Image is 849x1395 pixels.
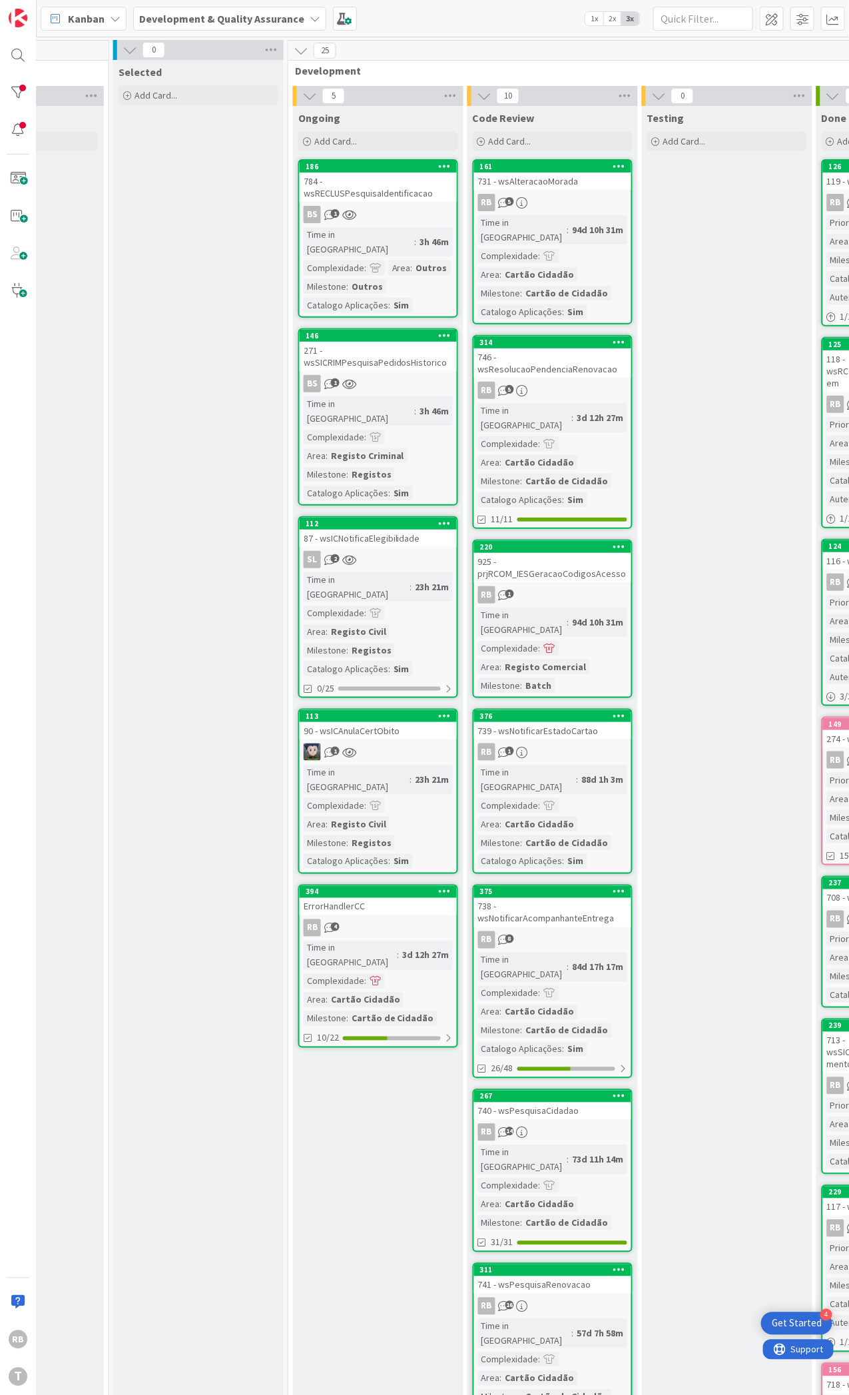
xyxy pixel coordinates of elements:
[300,173,457,202] div: 784 - wsRECLUSPesquisaIdentificacao
[827,791,849,806] div: Area
[502,660,590,674] div: Registo Comercial
[300,518,457,530] div: 112
[415,234,417,249] span: :
[567,615,569,630] span: :
[480,711,631,721] div: 376
[412,580,453,594] div: 23h 21m
[478,455,500,470] div: Area
[304,974,364,989] div: Complexidade
[348,835,395,850] div: Registos
[827,1117,849,1132] div: Area
[567,223,569,237] span: :
[474,161,631,173] div: 161
[523,474,612,488] div: Cartão de Cidadão
[304,448,326,463] div: Area
[489,135,531,147] span: Add Card...
[478,436,539,451] div: Complexidade
[653,7,753,31] input: Quick Filter...
[569,1153,627,1167] div: 73d 11h 14m
[304,765,410,794] div: Time in [GEOGRAPHIC_DATA]
[539,248,541,263] span: :
[539,641,541,656] span: :
[300,161,457,173] div: 186
[478,403,572,432] div: Time in [GEOGRAPHIC_DATA]
[474,194,631,211] div: RB
[331,378,340,387] span: 1
[478,215,567,244] div: Time in [GEOGRAPHIC_DATA]
[298,885,458,1048] a: 394ErrorHandlerCCRBTime in [GEOGRAPHIC_DATA]:3d 12h 27mComplexidade:Area:Cartão CidadãoMilestone:...
[480,162,631,171] div: 161
[317,1031,339,1045] span: 10/22
[480,542,631,552] div: 220
[389,260,411,275] div: Area
[539,436,541,451] span: :
[68,11,105,27] span: Kanban
[364,974,366,989] span: :
[348,467,395,482] div: Registos
[478,1216,521,1230] div: Milestone
[478,953,567,982] div: Time in [GEOGRAPHIC_DATA]
[415,404,417,418] span: :
[502,1005,578,1019] div: Cartão Cidadão
[478,1145,567,1174] div: Time in [GEOGRAPHIC_DATA]
[300,551,457,568] div: SL
[473,335,633,529] a: 314746 - wsResolucaoPendenciaRenovacaoRBTime in [GEOGRAPHIC_DATA]:3d 12h 27mComplexidade:Area:Car...
[400,948,453,963] div: 3d 12h 27m
[500,1005,502,1019] span: :
[300,530,457,547] div: 87 - wsICNotificaElegibilidade
[478,1298,495,1315] div: RB
[539,1178,541,1193] span: :
[478,798,539,813] div: Complexidade
[390,854,413,869] div: Sim
[505,385,514,394] span: 5
[348,1011,437,1026] div: Cartão de Cidadão
[567,960,569,975] span: :
[621,12,639,25] span: 3x
[565,854,587,869] div: Sim
[521,286,523,300] span: :
[304,396,415,426] div: Time in [GEOGRAPHIC_DATA]
[569,960,627,975] div: 84d 17h 17m
[539,986,541,1001] span: :
[523,1216,612,1230] div: Cartão de Cidadão
[306,887,457,897] div: 394
[491,1236,513,1250] span: 31/31
[505,747,514,755] span: 1
[521,678,523,693] span: :
[478,1042,563,1057] div: Catalogo Aplicações
[474,1103,631,1120] div: 740 - wsPesquisaCidadao
[565,1042,587,1057] div: Sim
[577,772,579,787] span: :
[478,986,539,1001] div: Complexidade
[569,615,627,630] div: 94d 10h 31m
[364,606,366,620] span: :
[474,1091,631,1103] div: 267
[523,286,612,300] div: Cartão de Cidadão
[300,206,457,223] div: BS
[478,641,539,656] div: Complexidade
[474,886,631,898] div: 375
[474,336,631,348] div: 314
[502,1197,578,1212] div: Cartão Cidadão
[500,455,502,470] span: :
[820,1309,832,1321] div: 4
[663,135,706,147] span: Add Card...
[478,931,495,949] div: RB
[300,898,457,915] div: ErrorHandlerCC
[474,553,631,582] div: 925 - prjRCOM_IESGeracaoCodigosAcesso
[326,817,328,831] span: :
[474,710,631,722] div: 376
[478,1005,500,1019] div: Area
[473,885,633,1079] a: 375738 - wsNotificarAcompanhanteEntregaRBTime in [GEOGRAPHIC_DATA]:84d 17h 17mComplexidade:Area:C...
[346,835,348,850] span: :
[480,1266,631,1275] div: 311
[304,662,388,676] div: Catalogo Aplicações
[539,798,541,813] span: :
[567,1153,569,1167] span: :
[410,580,412,594] span: :
[563,1042,565,1057] span: :
[500,267,502,282] span: :
[304,854,388,869] div: Catalogo Aplicações
[523,1023,612,1038] div: Cartão de Cidadão
[478,817,500,831] div: Area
